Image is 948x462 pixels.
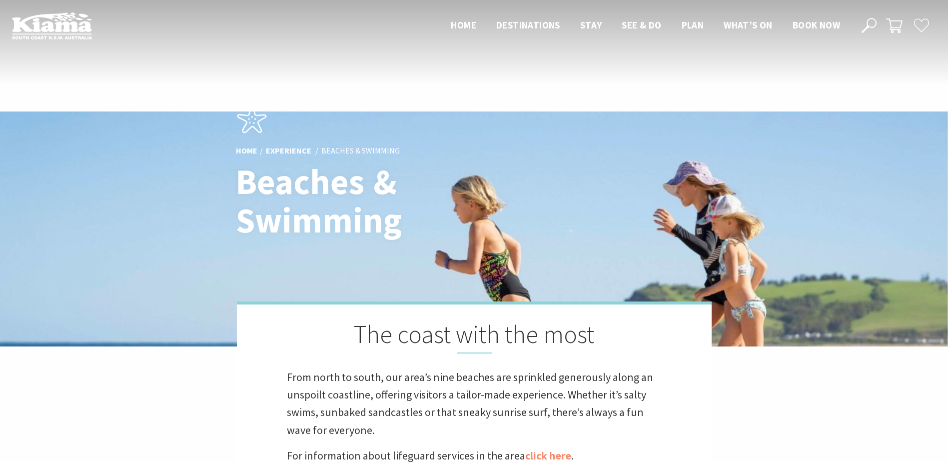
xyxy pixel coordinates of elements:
a: Home [236,145,257,156]
img: Kiama Logo [12,12,92,39]
span: What’s On [724,19,773,31]
li: Beaches & Swimming [321,144,400,157]
h1: Beaches & Swimming [236,162,518,239]
span: Home [451,19,476,31]
span: Stay [580,19,602,31]
span: Book now [793,19,840,31]
p: From north to south, our area’s nine beaches are sprinkled generously along an unspoilt coastline... [287,368,662,439]
nav: Main Menu [441,17,850,34]
h2: The coast with the most [287,319,662,353]
span: Plan [682,19,704,31]
a: Experience [266,145,311,156]
span: Destinations [496,19,560,31]
span: See & Do [622,19,661,31]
